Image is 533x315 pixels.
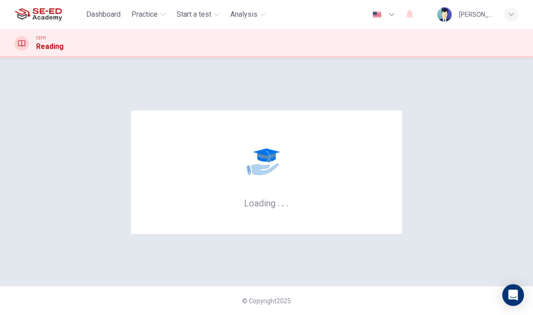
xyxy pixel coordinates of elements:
[437,7,452,22] img: Profile picture
[244,197,289,209] h6: Loading
[277,195,280,210] h6: .
[14,5,83,24] a: SE-ED Academy logo
[173,6,223,23] button: Start a test
[36,35,46,41] span: CEFR
[502,284,524,306] div: Open Intercom Messenger
[459,9,493,20] div: [PERSON_NAME]
[371,11,383,18] img: en
[281,195,285,210] h6: .
[83,6,124,23] button: Dashboard
[242,297,291,305] span: © Copyright 2025
[230,9,257,20] span: Analysis
[86,9,121,20] span: Dashboard
[286,195,289,210] h6: .
[131,9,158,20] span: Practice
[36,41,64,52] h1: Reading
[14,5,62,24] img: SE-ED Academy logo
[227,6,269,23] button: Analysis
[128,6,169,23] button: Practice
[177,9,211,20] span: Start a test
